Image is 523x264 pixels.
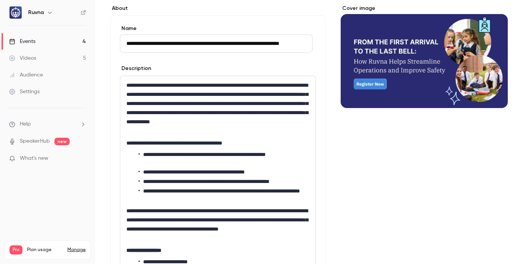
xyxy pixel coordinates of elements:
[120,65,151,72] label: Description
[10,245,22,254] span: Pro
[10,6,22,19] img: Ruvna
[28,9,44,16] h6: Ruvna
[67,247,86,253] a: Manage
[77,155,86,162] iframe: Noticeable Trigger
[9,71,43,79] div: Audience
[20,154,48,162] span: What's new
[27,247,63,253] span: Plan usage
[110,5,325,12] label: About
[20,137,50,145] a: SpeakerHub
[9,38,35,45] div: Events
[20,120,31,128] span: Help
[341,5,508,12] label: Cover image
[9,120,86,128] li: help-dropdown-opener
[9,88,40,95] div: Settings
[9,54,36,62] div: Videos
[341,5,508,108] section: Cover image
[120,25,316,32] label: Name
[54,138,70,145] span: new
